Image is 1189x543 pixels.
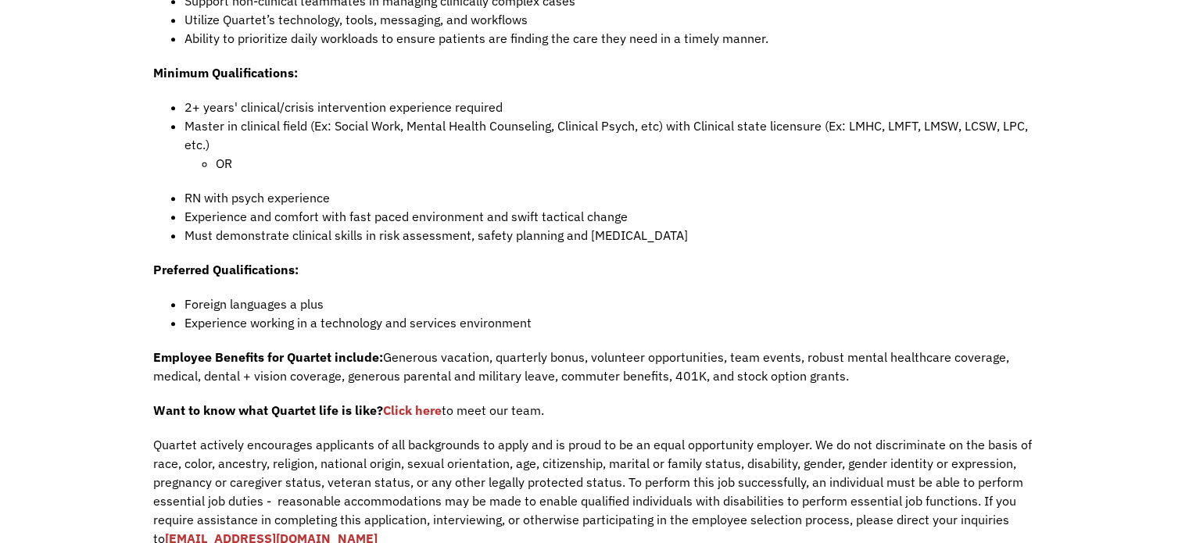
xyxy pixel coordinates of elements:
[184,12,528,27] span: Utilize Quartet’s technology, tools, messaging, and workflows
[153,262,299,277] strong: Preferred Qualifications:
[216,155,232,171] span: OR
[184,118,1028,152] span: Master in clinical field (Ex: Social Work, Mental Health Counseling, Clinical Psych, etc) with Cl...
[153,348,1037,385] p: Generous vacation, quarterly bonus, volunteer opportunities, team events, robust mental healthcar...
[383,402,442,418] a: Click here
[153,402,383,418] strong: Want to know what Quartet life is like?
[184,30,768,46] span: Ability to prioritize daily workloads to ensure patients are finding the care they need in a time...
[184,209,628,224] span: Experience and comfort with fast paced environment and swift tactical change
[184,227,688,243] span: Must demonstrate clinical skills in risk assessment, safety planning and [MEDICAL_DATA]
[184,315,532,330] span: Experience working in a technology and services environment
[153,65,298,80] strong: Minimum Qualifications:
[184,99,503,115] span: 2+ years' clinical/crisis intervention experience required
[153,349,383,365] strong: Employee Benefits for Quartet include:
[184,190,330,205] span: RN with psych experience
[153,401,1037,420] p: to meet our team.
[184,296,324,312] span: Foreign languages a plus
